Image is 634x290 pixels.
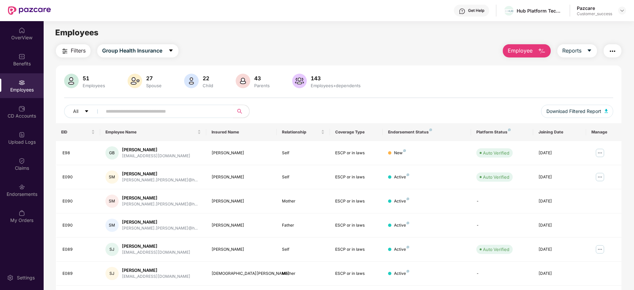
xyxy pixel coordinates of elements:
[468,8,484,13] div: Get Help
[19,79,25,86] img: svg+xml;base64,PHN2ZyBpZD0iRW1wbG95ZWVzIiB4bWxucz0iaHR0cDovL3d3dy53My5vcmcvMjAwMC9zdmciIHdpZHRoPS...
[282,198,324,204] div: Mother
[62,246,95,253] div: E089
[100,123,206,141] th: Employee Name
[403,149,406,152] img: svg+xml;base64,PHN2ZyB4bWxucz0iaHR0cDovL3d3dy53My5vcmcvMjAwMC9zdmciIHdpZHRoPSI4IiBoZWlnaHQ9IjgiIH...
[407,198,409,200] img: svg+xml;base64,PHN2ZyB4bWxucz0iaHR0cDovL3d3dy53My5vcmcvMjAwMC9zdmciIHdpZHRoPSI4IiBoZWlnaHQ9IjgiIH...
[105,267,119,280] div: SJ
[145,75,163,82] div: 27
[105,195,119,208] div: SM
[233,105,250,118] button: search
[394,174,409,180] div: Active
[407,222,409,224] img: svg+xml;base64,PHN2ZyB4bWxucz0iaHR0cDovL3d3dy53My5vcmcvMjAwMC9zdmciIHdpZHRoPSI4IiBoZWlnaHQ9IjgiIH...
[212,271,272,277] div: [DEMOGRAPHIC_DATA][PERSON_NAME]
[122,195,198,201] div: [PERSON_NAME]
[282,150,324,156] div: Self
[538,246,581,253] div: [DATE]
[105,146,119,160] div: GB
[212,222,272,229] div: [PERSON_NAME]
[56,44,91,57] button: Filters
[586,123,621,141] th: Manage
[394,271,409,277] div: Active
[483,150,509,156] div: Auto Verified
[201,83,215,88] div: Child
[64,105,104,118] button: Allcaret-down
[122,267,190,273] div: [PERSON_NAME]
[595,244,605,255] img: manageButton
[533,123,586,141] th: Joining Date
[394,198,409,204] div: Active
[335,174,377,180] div: ESCP or in laws
[61,129,90,135] span: EID
[122,273,190,280] div: [EMAIL_ADDRESS][DOMAIN_NAME]
[122,147,190,153] div: [PERSON_NAME]
[62,222,95,229] div: E090
[335,222,377,229] div: ESCP or in laws
[538,150,581,156] div: [DATE]
[73,108,78,115] span: All
[508,47,533,55] span: Employee
[282,222,324,229] div: Father
[508,128,511,131] img: svg+xml;base64,PHN2ZyB4bWxucz0iaHR0cDovL3d3dy53My5vcmcvMjAwMC9zdmciIHdpZHRoPSI4IiBoZWlnaHQ9IjgiIH...
[619,8,625,13] img: svg+xml;base64,PHN2ZyBpZD0iRHJvcGRvd24tMzJ4MzIiIHhtbG5zPSJodHRwOi8vd3d3LnczLm9yZy8yMDAwL3N2ZyIgd2...
[253,83,271,88] div: Parents
[62,198,95,204] div: E090
[595,148,605,158] img: manageButton
[394,150,406,156] div: New
[253,75,271,82] div: 43
[122,219,198,225] div: [PERSON_NAME]
[476,129,528,135] div: Platform Status
[62,271,95,277] div: E089
[335,198,377,204] div: ESCP or in laws
[546,108,601,115] span: Download Filtered Report
[282,271,324,277] div: Mother
[61,47,69,55] img: svg+xml;base64,PHN2ZyB4bWxucz0iaHR0cDovL3d3dy53My5vcmcvMjAwMC9zdmciIHdpZHRoPSIyNCIgaGVpZ2h0PSIyNC...
[184,74,199,88] img: svg+xml;base64,PHN2ZyB4bWxucz0iaHR0cDovL3d3dy53My5vcmcvMjAwMC9zdmciIHhtbG5zOnhsaW5rPSJodHRwOi8vd3...
[81,83,106,88] div: Employees
[394,222,409,229] div: Active
[84,109,89,114] span: caret-down
[277,123,330,141] th: Relationship
[122,225,198,232] div: [PERSON_NAME].[PERSON_NAME]@h...
[407,173,409,176] img: svg+xml;base64,PHN2ZyB4bWxucz0iaHR0cDovL3d3dy53My5vcmcvMjAwMC9zdmciIHdpZHRoPSI4IiBoZWlnaHQ9IjgiIH...
[587,48,592,54] span: caret-down
[335,150,377,156] div: ESCP or in laws
[471,262,533,286] td: -
[7,274,14,281] img: svg+xml;base64,PHN2ZyBpZD0iU2V0dGluZy0yMHgyMCIgeG1sbnM9Imh0dHA6Ly93d3cudzMub3JnLzIwMDAvc3ZnIiB3aW...
[282,174,324,180] div: Self
[541,105,613,118] button: Download Filtered Report
[471,213,533,237] td: -
[97,44,178,57] button: Group Health Insurancecaret-down
[504,9,514,13] img: hub_logo_light.png
[538,271,581,277] div: [DATE]
[64,74,79,88] img: svg+xml;base64,PHN2ZyB4bWxucz0iaHR0cDovL3d3dy53My5vcmcvMjAwMC9zdmciIHhtbG5zOnhsaW5rPSJodHRwOi8vd3...
[212,174,272,180] div: [PERSON_NAME]
[609,47,616,55] img: svg+xml;base64,PHN2ZyB4bWxucz0iaHR0cDovL3d3dy53My5vcmcvMjAwMC9zdmciIHdpZHRoPSIyNCIgaGVpZ2h0PSIyNC...
[483,174,509,180] div: Auto Verified
[19,131,25,138] img: svg+xml;base64,PHN2ZyBpZD0iVXBsb2FkX0xvZ3MiIGRhdGEtbmFtZT0iVXBsb2FkIExvZ3MiIHhtbG5zPSJodHRwOi8vd3...
[562,47,581,55] span: Reports
[81,75,106,82] div: 51
[292,74,307,88] img: svg+xml;base64,PHN2ZyB4bWxucz0iaHR0cDovL3d3dy53My5vcmcvMjAwMC9zdmciIHhtbG5zOnhsaW5rPSJodHRwOi8vd3...
[102,47,162,55] span: Group Health Insurance
[55,28,99,37] span: Employees
[388,129,466,135] div: Endorsement Status
[282,129,319,135] span: Relationship
[105,243,119,256] div: SJ
[62,174,95,180] div: E090
[517,8,563,14] div: Hub Platform Technology Partners ([GEOGRAPHIC_DATA]) Private Limited
[122,153,190,159] div: [EMAIL_ADDRESS][DOMAIN_NAME]
[557,44,597,57] button: Reportscaret-down
[538,198,581,204] div: [DATE]
[503,44,551,57] button: Employee
[19,105,25,112] img: svg+xml;base64,PHN2ZyBpZD0iQ0RfQWNjb3VudHMiIGRhdGEtbmFtZT0iQ0QgQWNjb3VudHMiIHhtbG5zPSJodHRwOi8vd3...
[8,6,51,15] img: New Pazcare Logo
[538,47,546,55] img: svg+xml;base64,PHN2ZyB4bWxucz0iaHR0cDovL3d3dy53My5vcmcvMjAwMC9zdmciIHhtbG5zOnhsaW5rPSJodHRwOi8vd3...
[122,249,190,256] div: [EMAIL_ADDRESS][DOMAIN_NAME]
[605,109,608,113] img: svg+xml;base64,PHN2ZyB4bWxucz0iaHR0cDovL3d3dy53My5vcmcvMjAwMC9zdmciIHhtbG5zOnhsaW5rPSJodHRwOi8vd3...
[429,128,432,131] img: svg+xml;base64,PHN2ZyB4bWxucz0iaHR0cDovL3d3dy53My5vcmcvMjAwMC9zdmciIHdpZHRoPSI4IiBoZWlnaHQ9IjgiIH...
[122,201,198,207] div: [PERSON_NAME].[PERSON_NAME]@h...
[122,243,190,249] div: [PERSON_NAME]
[19,27,25,34] img: svg+xml;base64,PHN2ZyBpZD0iSG9tZSIgeG1sbnM9Imh0dHA6Ly93d3cudzMub3JnLzIwMDAvc3ZnIiB3aWR0aD0iMjAiIG...
[309,75,362,82] div: 143
[538,174,581,180] div: [DATE]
